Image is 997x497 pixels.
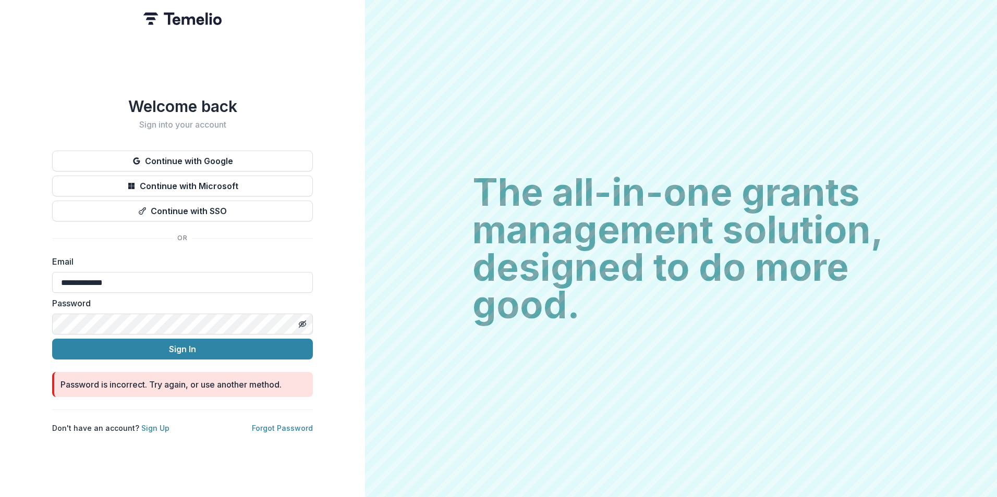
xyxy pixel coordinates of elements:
[52,255,307,268] label: Email
[52,297,307,309] label: Password
[141,424,169,432] a: Sign Up
[60,378,282,391] div: Password is incorrect. Try again, or use another method.
[252,424,313,432] a: Forgot Password
[52,97,313,116] h1: Welcome back
[52,120,313,130] h2: Sign into your account
[52,339,313,359] button: Sign In
[294,316,311,332] button: Toggle password visibility
[52,201,313,221] button: Continue with SSO
[52,151,313,171] button: Continue with Google
[143,13,222,25] img: Temelio
[52,176,313,196] button: Continue with Microsoft
[52,423,169,433] p: Don't have an account?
